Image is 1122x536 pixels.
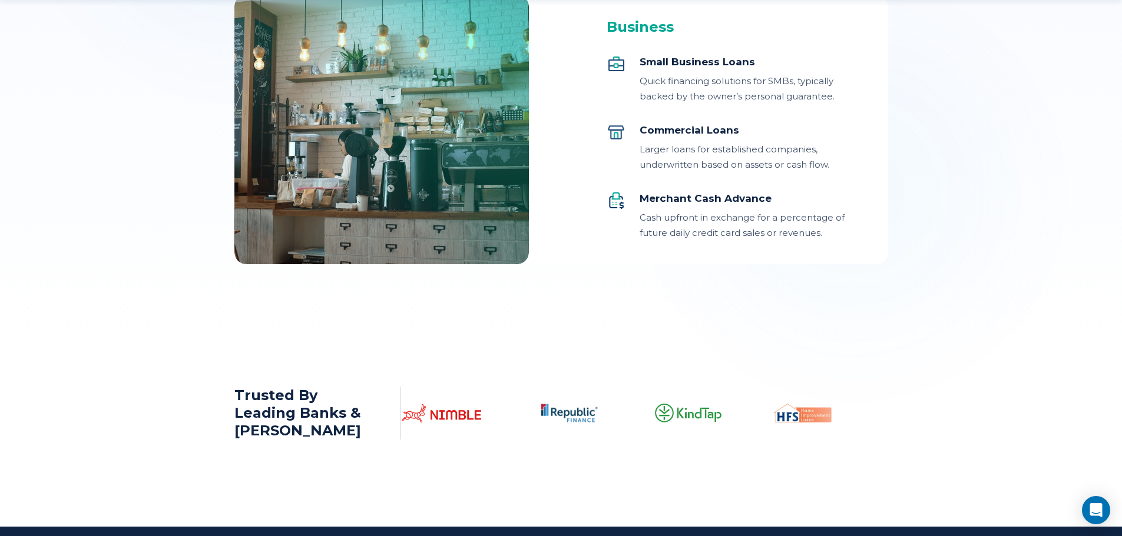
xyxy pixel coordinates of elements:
div: Larger loans for established companies, underwritten based on assets or cash flow. [640,142,848,172]
div: Small Business Loans [640,55,848,69]
div: Business [607,18,848,36]
img: Client Logo 2 [476,404,547,422]
img: Client Logo 1 [344,404,424,422]
div: Cash upfront in exchange for a percentage of future daily credit card sales or revenues. [640,210,848,241]
p: Trusted By Leading Banks & [PERSON_NAME] [234,387,382,440]
div: Open Intercom Messenger [1082,496,1110,524]
img: Client Logo 4 [717,404,775,422]
img: Client Logo 3 [598,404,665,422]
div: Commercial Loans [640,123,848,137]
img: Client Logo 5 [827,404,878,422]
div: Quick financing solutions for SMBs, typically backed by the owner’s personal guarantee. [640,74,848,104]
div: Merchant Cash Advance [640,191,848,205]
